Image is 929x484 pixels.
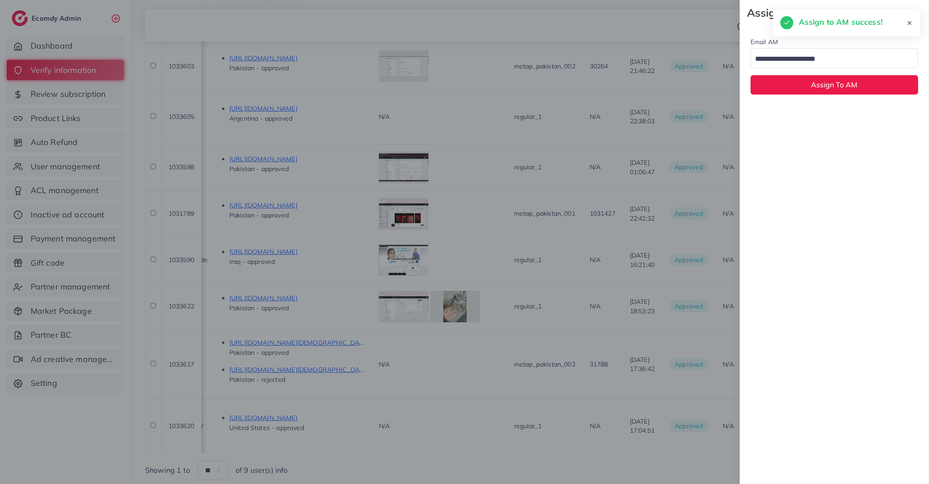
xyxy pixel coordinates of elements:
[811,80,858,89] span: Assign To AM
[751,37,778,46] label: Email AM
[904,4,922,22] svg: x
[799,16,883,28] h5: Assign to AM success!
[904,4,922,22] button: Close
[751,48,918,68] div: Search for option
[752,52,906,66] input: Search for option
[751,75,918,95] button: Assign To AM
[747,5,904,21] strong: Assign To AM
